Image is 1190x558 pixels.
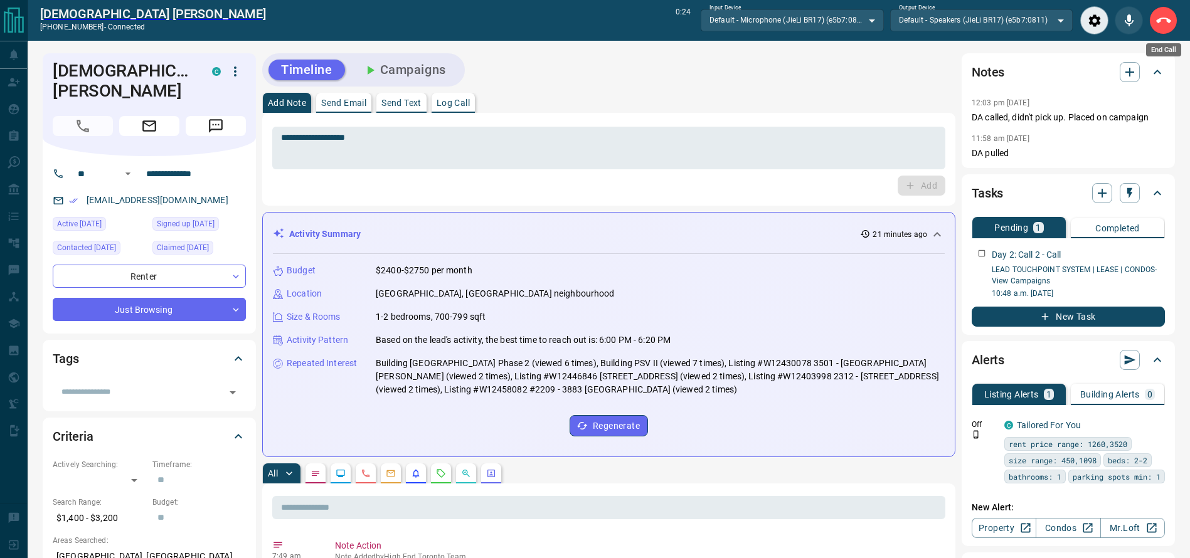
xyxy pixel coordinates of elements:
[992,248,1061,261] p: Day 2: Call 2 - Call
[890,9,1073,31] div: Default - Speakers (JieLi BR17) (e5b7:0811)
[984,390,1039,399] p: Listing Alerts
[57,218,102,230] span: Active [DATE]
[1108,454,1147,466] span: beds: 2-2
[152,241,246,258] div: Sat Oct 11 2025
[157,241,209,254] span: Claimed [DATE]
[268,60,345,80] button: Timeline
[53,217,146,234] div: Sat Oct 11 2025
[311,468,321,478] svg: Notes
[676,6,691,34] p: 0:24
[157,218,215,230] span: Signed up [DATE]
[972,307,1165,327] button: New Task
[40,6,266,21] a: [DEMOGRAPHIC_DATA] [PERSON_NAME]
[1100,518,1165,538] a: Mr.Loft
[1095,224,1140,233] p: Completed
[570,415,648,436] button: Regenerate
[1009,470,1061,483] span: bathrooms: 1
[972,518,1036,538] a: Property
[376,334,671,347] p: Based on the lead's activity, the best time to reach out is: 6:00 PM - 6:20 PM
[701,9,883,31] div: Default - Microphone (JieLi BR17) (e5b7:0811)
[972,419,997,430] p: Off
[972,501,1165,514] p: New Alert:
[972,350,1004,370] h2: Alerts
[120,166,135,181] button: Open
[972,147,1165,160] p: DA pulled
[87,195,228,205] a: [EMAIL_ADDRESS][DOMAIN_NAME]
[994,223,1028,232] p: Pending
[1073,470,1161,483] span: parking spots min: 1
[1146,43,1181,56] div: End Call
[486,468,496,478] svg: Agent Actions
[899,4,935,12] label: Output Device
[1046,390,1051,399] p: 1
[436,468,446,478] svg: Requests
[992,265,1157,285] a: LEAD TOUCHPOINT SYSTEM | LEASE | CONDOS- View Campaigns
[53,298,246,321] div: Just Browsing
[381,98,422,107] p: Send Text
[376,264,472,277] p: $2400-$2750 per month
[972,62,1004,82] h2: Notes
[152,217,246,234] div: Mon Aug 18 2025
[972,345,1165,375] div: Alerts
[376,357,945,396] p: Building [GEOGRAPHIC_DATA] Phase 2 (viewed 6 times), Building PSV II (viewed 7 times), Listing #W...
[1080,6,1108,34] div: Audio Settings
[152,497,246,508] p: Budget:
[53,508,146,529] p: $1,400 - $3,200
[1009,438,1127,450] span: rent price range: 1260,3520
[361,468,371,478] svg: Calls
[1017,420,1081,430] a: Tailored For You
[287,357,357,370] p: Repeated Interest
[224,384,242,401] button: Open
[287,287,322,300] p: Location
[873,229,927,240] p: 21 minutes ago
[321,98,366,107] p: Send Email
[53,349,78,369] h2: Tags
[53,459,146,470] p: Actively Searching:
[287,264,316,277] p: Budget
[336,468,346,478] svg: Lead Browsing Activity
[709,4,741,12] label: Input Device
[1004,421,1013,429] div: condos.ca
[53,421,246,451] div: Criteria
[53,116,113,136] span: Call
[972,98,1029,107] p: 12:03 pm [DATE]
[289,228,361,241] p: Activity Summary
[69,196,78,205] svg: Email Verified
[268,98,306,107] p: Add Note
[287,310,341,324] p: Size & Rooms
[972,430,980,439] svg: Push Notification Only
[273,223,945,246] div: Activity Summary21 minutes ago
[972,57,1165,87] div: Notes
[437,98,470,107] p: Log Call
[53,265,246,288] div: Renter
[972,111,1165,124] p: DA called, didn't pick up. Placed on campaign
[376,310,486,324] p: 1-2 bedrooms, 700-799 sqft
[1115,6,1143,34] div: Mute
[53,344,246,374] div: Tags
[108,23,145,31] span: connected
[350,60,459,80] button: Campaigns
[1036,518,1100,538] a: Condos
[992,288,1165,299] p: 10:48 a.m. [DATE]
[212,67,221,76] div: condos.ca
[972,134,1029,143] p: 11:58 am [DATE]
[1009,454,1097,466] span: size range: 450,1098
[268,469,278,478] p: All
[386,468,396,478] svg: Emails
[1149,6,1177,34] div: End Call
[119,116,179,136] span: Email
[53,426,93,446] h2: Criteria
[1080,390,1140,399] p: Building Alerts
[57,241,116,254] span: Contacted [DATE]
[152,459,246,470] p: Timeframe:
[376,287,615,300] p: [GEOGRAPHIC_DATA], [GEOGRAPHIC_DATA] neighbourhood
[1147,390,1152,399] p: 0
[972,178,1165,208] div: Tasks
[40,21,266,33] p: [PHONE_NUMBER] -
[53,497,146,508] p: Search Range:
[53,241,146,258] div: Sat Oct 11 2025
[1036,223,1041,232] p: 1
[411,468,421,478] svg: Listing Alerts
[335,539,940,552] p: Note Action
[461,468,471,478] svg: Opportunities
